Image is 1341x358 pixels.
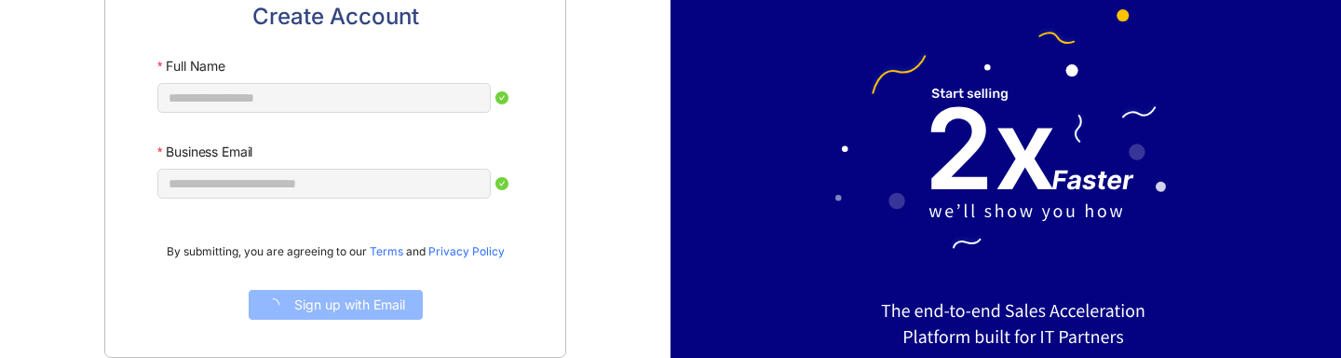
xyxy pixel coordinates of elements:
[157,135,252,169] label: Business Email
[157,49,225,83] label: Full Name
[428,244,505,258] a: Privacy Policy
[167,243,505,260] span: By submitting, you are agreeing to our and
[370,244,403,258] a: Terms
[157,169,491,199] input: Business Email
[157,83,491,113] input: Full Name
